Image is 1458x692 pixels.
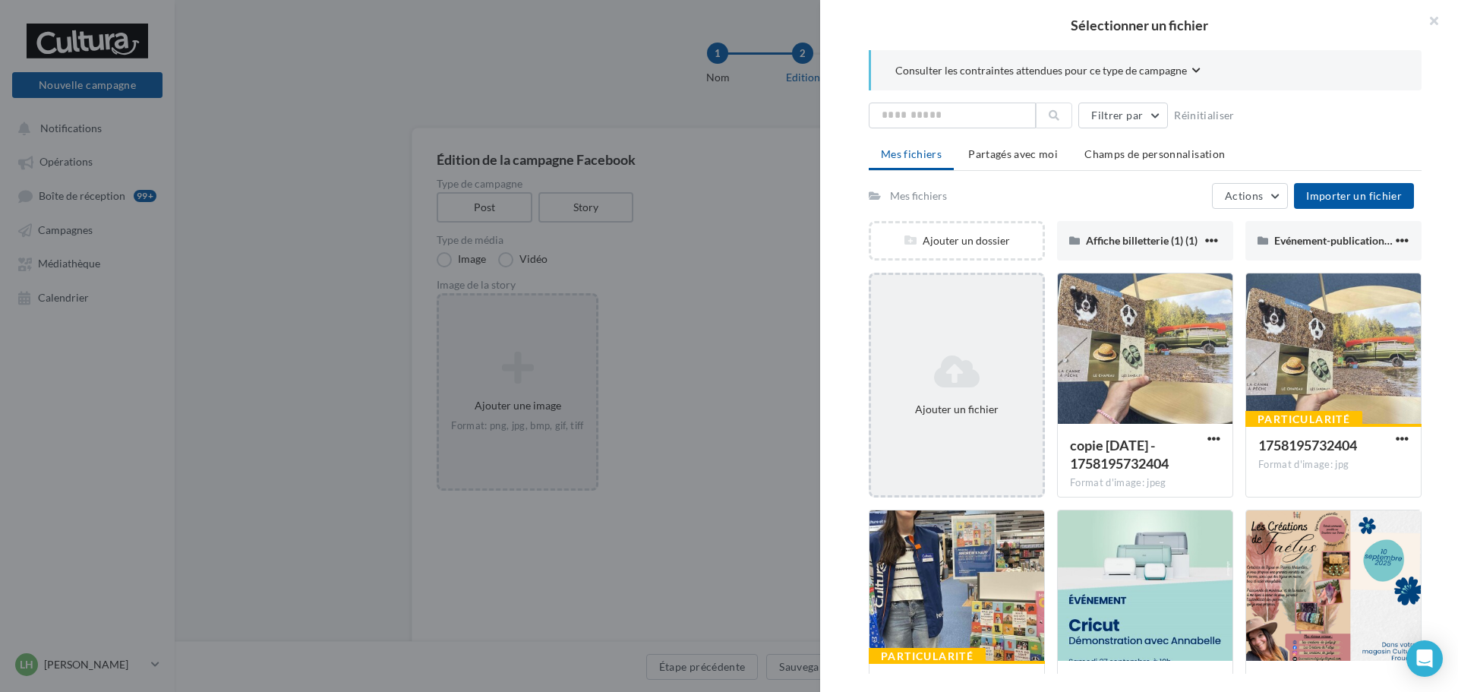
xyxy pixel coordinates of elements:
button: Actions [1212,183,1288,209]
span: Mes fichiers [881,147,942,160]
button: Réinitialiser [1168,106,1241,125]
span: Consulter les contraintes attendues pour ce type de campagne [895,63,1187,78]
span: copie 18-09-2025 - 1758195732404 [1070,437,1169,472]
span: Actions [1225,189,1263,202]
div: Open Intercom Messenger [1406,640,1443,677]
div: Particularité [1245,411,1362,428]
div: Mes fichiers [890,188,947,204]
span: Partagés avec moi [968,147,1058,160]
span: Champs de personnalisation [1084,147,1225,160]
div: Format d'image: jpg [1258,458,1409,472]
div: Particularité [869,648,986,665]
button: Importer un fichier [1294,183,1414,209]
div: Ajouter un fichier [877,402,1037,417]
div: Format d'image: jpeg [1070,476,1220,490]
span: 1758194813602 [882,674,980,690]
span: Affiche billetterie (1) (1) [1086,234,1198,247]
button: Consulter les contraintes attendues pour ce type de campagne [895,62,1201,81]
h2: Sélectionner un fichier [844,18,1434,32]
div: Ajouter un dossier [871,233,1043,248]
button: Filtrer par [1078,103,1168,128]
span: 1758195732404 [1258,437,1357,453]
span: Importer un fichier [1306,189,1402,202]
span: Evénement-publication-Facebook [1274,234,1434,247]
